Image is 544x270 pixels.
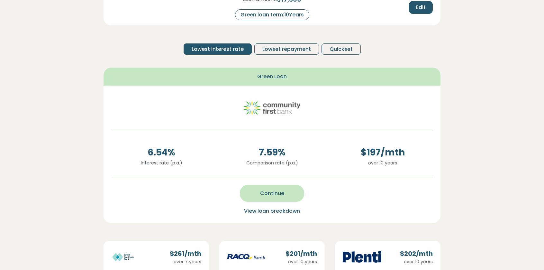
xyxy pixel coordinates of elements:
p: over 10 years [332,159,433,166]
div: Green loan term: 10 Years [235,9,309,20]
button: Continue [240,185,304,202]
span: 6.54 % [111,146,212,159]
span: Continue [260,190,284,197]
p: Comparison rate (p.a.) [222,159,322,166]
span: Lowest repayment [262,45,311,53]
div: $ 202 /mth [400,249,433,258]
button: View loan breakdown [242,207,302,215]
span: View loan breakdown [244,207,300,215]
span: $ 197 /mth [332,146,433,159]
span: Lowest interest rate [192,45,244,53]
img: plenti logo [343,249,381,265]
div: over 7 years [170,258,201,265]
p: Interest rate (p.a.) [111,159,212,166]
div: over 10 years [286,258,317,265]
img: racq-personal logo [227,249,266,265]
button: Edit [409,1,433,14]
div: $ 201 /mth [286,249,317,258]
span: Quickest [330,45,353,53]
img: community-first logo [243,93,301,122]
span: 7.59 % [222,146,322,159]
span: Edit [416,4,426,11]
button: Lowest interest rate [184,43,252,55]
button: Lowest repayment [254,43,319,55]
div: over 10 years [400,258,433,265]
button: Quickest [322,43,361,55]
img: great-southern logo [111,249,150,265]
div: $ 261 /mth [170,249,201,258]
span: Green Loan [257,73,287,80]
